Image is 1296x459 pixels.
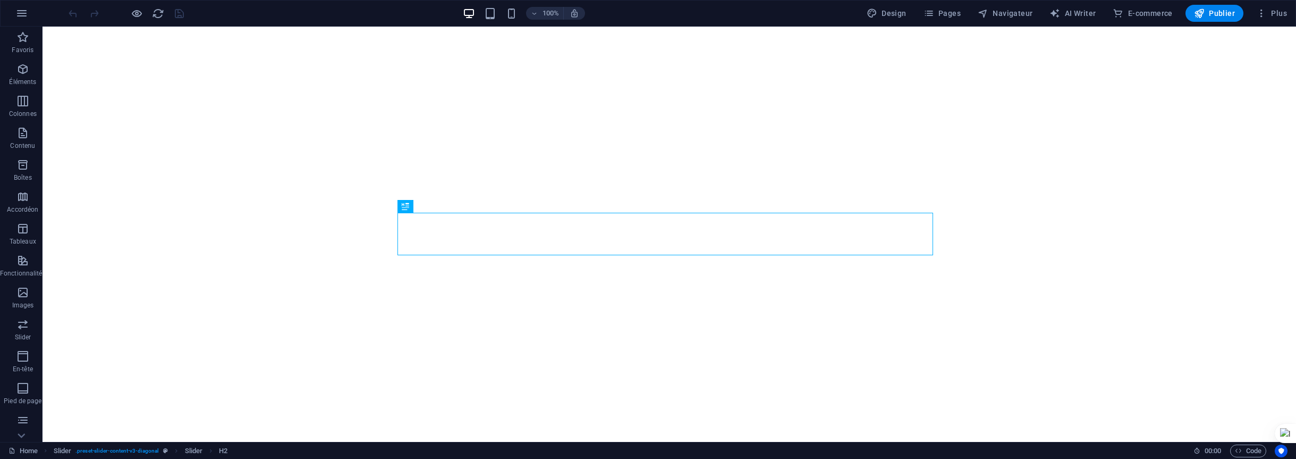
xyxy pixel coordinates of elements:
[151,7,164,20] button: reload
[973,5,1037,22] button: Navigateur
[1230,445,1266,457] button: Code
[1185,5,1243,22] button: Publier
[12,301,34,310] p: Images
[5,429,40,437] p: Formulaires
[862,5,911,22] button: Design
[924,8,961,19] span: Pages
[1235,445,1261,457] span: Code
[862,5,911,22] div: Design (Ctrl+Alt+Y)
[1275,445,1287,457] button: Usercentrics
[9,110,37,118] p: Colonnes
[13,365,33,373] p: En-tête
[9,445,38,457] a: Cliquez pour annuler la sélection. Double-cliquez pour ouvrir Pages.
[570,9,579,18] i: Lors du redimensionnement, ajuster automatiquement le niveau de zoom en fonction de l'appareil sé...
[9,78,36,86] p: Éléments
[542,7,559,20] h6: 100%
[1256,8,1287,19] span: Plus
[1212,447,1214,455] span: :
[919,5,965,22] button: Pages
[14,173,32,182] p: Boîtes
[1045,5,1100,22] button: AI Writer
[130,7,143,20] button: Cliquez ici pour quitter le mode Aperçu et poursuivre l'édition.
[10,141,35,150] p: Contenu
[1108,5,1176,22] button: E-commerce
[185,445,203,457] span: Cliquez pour sélectionner. Double-cliquez pour modifier.
[978,8,1032,19] span: Navigateur
[219,445,227,457] span: Cliquez pour sélectionner. Double-cliquez pour modifier.
[152,7,164,20] i: Actualiser la page
[1113,8,1172,19] span: E-commerce
[4,397,41,405] p: Pied de page
[1049,8,1096,19] span: AI Writer
[1193,445,1222,457] h6: Durée de la session
[1194,8,1235,19] span: Publier
[7,205,38,214] p: Accordéon
[1205,445,1221,457] span: 00 00
[54,445,72,457] span: Cliquez pour sélectionner. Double-cliquez pour modifier.
[12,46,33,54] p: Favoris
[526,7,564,20] button: 100%
[163,448,168,454] i: Cet élément est une présélection personnalisable.
[54,445,228,457] nav: breadcrumb
[10,237,36,246] p: Tableaux
[1252,5,1291,22] button: Plus
[867,8,907,19] span: Design
[15,333,31,341] p: Slider
[75,445,159,457] span: . preset-slider-content-v3-diagonal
